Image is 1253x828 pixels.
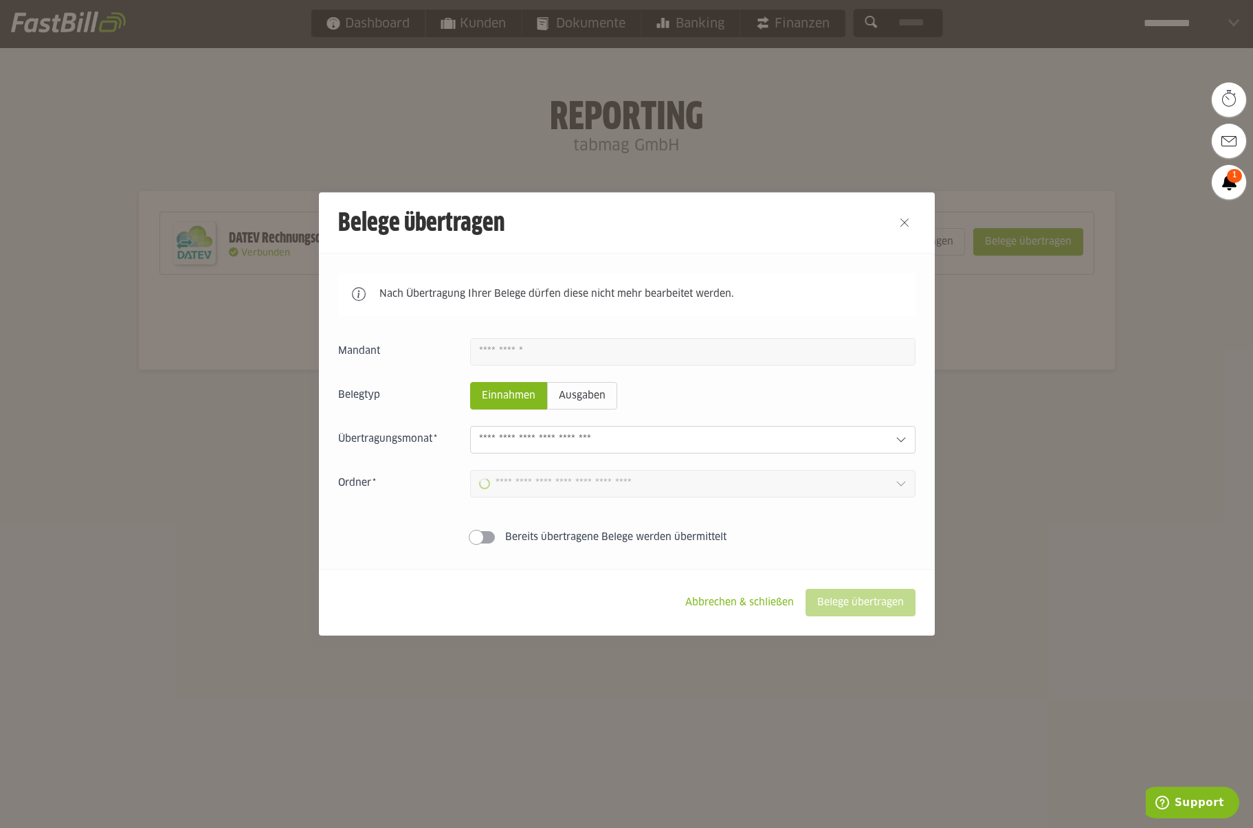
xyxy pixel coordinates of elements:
sl-radio-button: Einnahmen [470,382,547,410]
span: 1 [1227,169,1242,183]
sl-button: Abbrechen & schließen [674,589,806,616]
sl-radio-button: Ausgaben [547,382,617,410]
a: 1 [1212,165,1246,199]
sl-button: Belege übertragen [806,589,916,616]
sl-switch: Bereits übertragene Belege werden übermittelt [338,530,916,544]
iframe: Öffnet ein Widget, in dem Sie weitere Informationen finden [1146,787,1239,821]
